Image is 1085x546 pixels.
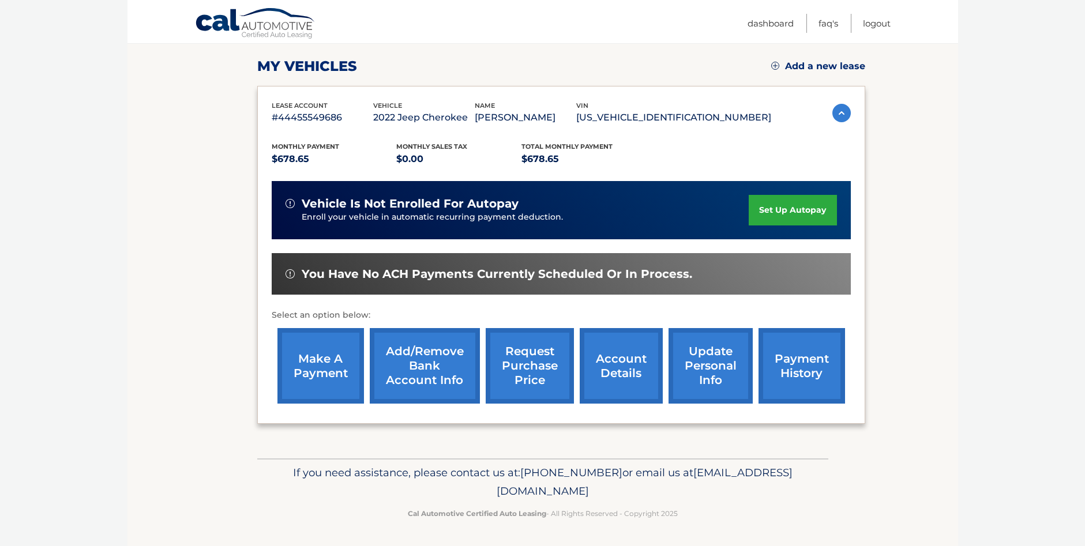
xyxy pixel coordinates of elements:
[396,151,521,167] p: $0.00
[272,110,373,126] p: #44455549686
[302,197,519,211] span: vehicle is not enrolled for autopay
[396,142,467,150] span: Monthly sales Tax
[286,269,295,278] img: alert-white.svg
[475,101,495,110] span: name
[408,509,546,518] strong: Cal Automotive Certified Auto Leasing
[272,142,339,150] span: Monthly Payment
[277,328,364,404] a: make a payment
[257,58,357,75] h2: my vehicles
[373,101,402,110] span: vehicle
[272,151,397,167] p: $678.65
[272,101,328,110] span: lease account
[580,328,663,404] a: account details
[370,328,480,404] a: Add/Remove bank account info
[475,110,576,126] p: [PERSON_NAME]
[669,328,753,404] a: update personal info
[265,507,821,519] p: - All Rights Reserved - Copyright 2025
[819,14,838,33] a: FAQ's
[265,464,821,500] p: If you need assistance, please contact us at: or email us at
[759,328,845,404] a: payment history
[832,104,851,122] img: accordion-active.svg
[302,211,749,224] p: Enroll your vehicle in automatic recurring payment deduction.
[521,151,647,167] p: $678.65
[771,62,779,70] img: add.svg
[771,61,865,72] a: Add a new lease
[286,199,295,208] img: alert-white.svg
[576,110,771,126] p: [US_VEHICLE_IDENTIFICATION_NUMBER]
[272,308,851,322] p: Select an option below:
[302,267,692,281] span: You have no ACH payments currently scheduled or in process.
[520,466,622,479] span: [PHONE_NUMBER]
[863,14,891,33] a: Logout
[195,7,316,41] a: Cal Automotive
[497,466,793,498] span: [EMAIL_ADDRESS][DOMAIN_NAME]
[748,14,794,33] a: Dashboard
[521,142,613,150] span: Total Monthly Payment
[749,195,836,225] a: set up autopay
[486,328,574,404] a: request purchase price
[373,110,475,126] p: 2022 Jeep Cherokee
[576,101,588,110] span: vin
